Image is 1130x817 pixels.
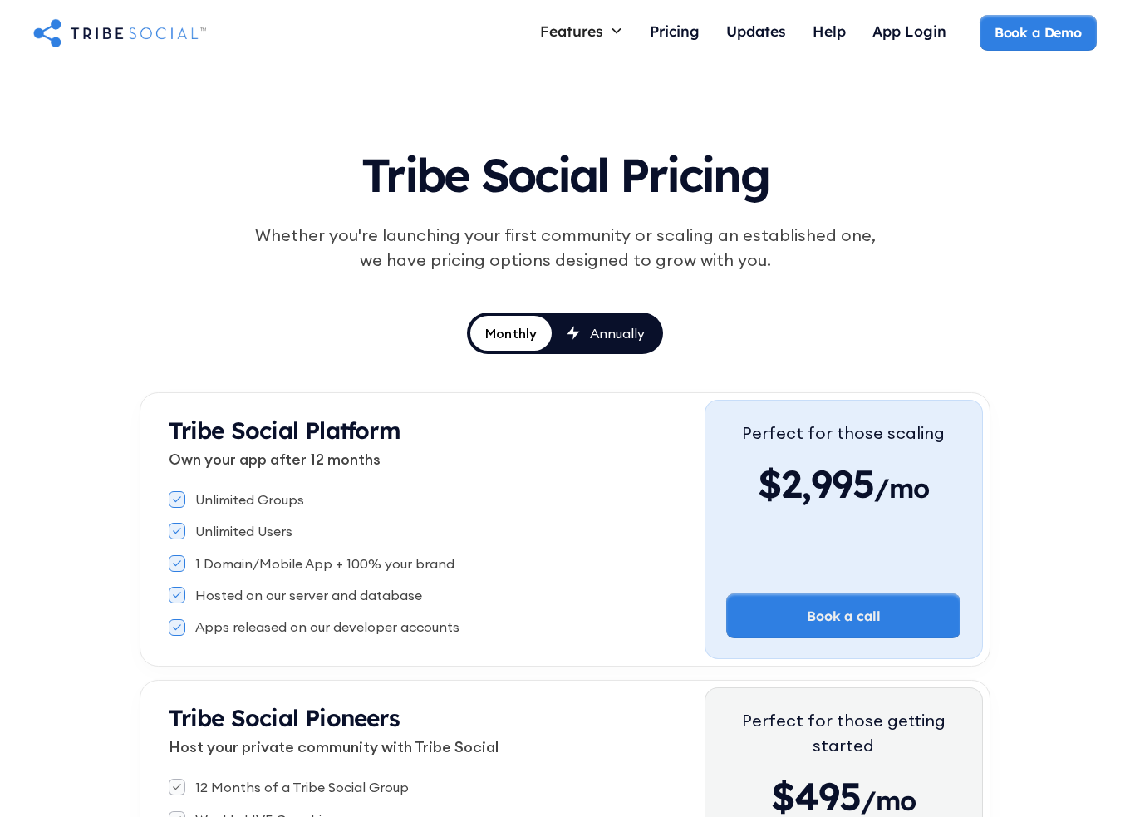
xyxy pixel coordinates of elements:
div: Help [813,22,846,40]
p: Own your app after 12 months [169,448,705,470]
div: $2,995 [742,459,945,509]
a: Help [799,15,859,51]
div: Apps released on our developer accounts [195,618,459,636]
div: Whether you're launching your first community or scaling an established one, we have pricing opti... [246,223,884,273]
div: Perfect for those scaling [742,421,945,445]
a: Updates [713,15,799,51]
h1: Tribe Social Pricing [179,133,951,209]
div: Features [540,22,603,40]
div: Monthly [485,324,537,342]
div: Updates [726,22,786,40]
div: Perfect for those getting started [726,708,960,758]
div: Pricing [650,22,700,40]
a: Book a call [726,593,960,638]
div: Unlimited Groups [195,490,304,509]
a: Pricing [636,15,713,51]
a: App Login [859,15,960,51]
strong: Tribe Social Platform [169,416,400,445]
a: home [33,16,206,49]
div: Hosted on our server and database [195,586,422,604]
div: Features [527,15,636,47]
a: Book a Demo [980,15,1097,50]
div: Annually [590,324,645,342]
div: Unlimited Users [195,522,292,540]
strong: Tribe Social Pioneers [169,703,400,732]
p: Host your private community with Tribe Social [169,736,705,758]
div: App Login [872,22,946,40]
div: 1 Domain/Mobile App + 100% your brand [195,554,454,573]
span: /mo [874,471,930,513]
div: 12 Months of a Tribe Social Group [195,778,409,796]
